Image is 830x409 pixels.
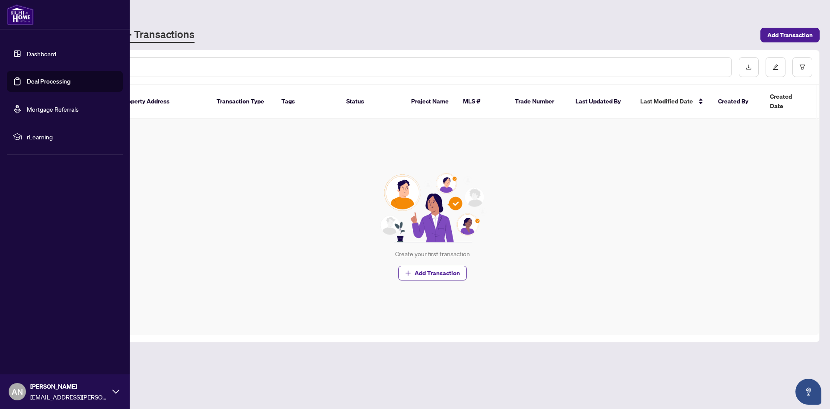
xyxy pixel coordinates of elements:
[398,266,467,280] button: Add Transaction
[27,105,79,113] a: Mortgage Referrals
[395,249,470,259] div: Create your first transaction
[377,173,488,242] img: Null State Icon
[415,266,460,280] span: Add Transaction
[405,270,411,276] span: plus
[640,97,693,106] span: Last Modified Date
[115,85,210,119] th: Property Address
[12,386,23,398] span: AN
[760,28,820,42] button: Add Transaction
[7,4,34,25] img: logo
[763,85,824,119] th: Created Date
[27,132,117,142] span: rLearning
[711,85,763,119] th: Created By
[799,64,805,70] span: filter
[404,85,456,119] th: Project Name
[275,85,339,119] th: Tags
[739,57,759,77] button: download
[770,92,806,111] span: Created Date
[456,85,508,119] th: MLS #
[795,379,821,405] button: Open asap
[773,64,779,70] span: edit
[27,50,56,58] a: Dashboard
[767,28,813,42] span: Add Transaction
[339,85,404,119] th: Status
[210,85,275,119] th: Transaction Type
[792,57,812,77] button: filter
[30,382,108,391] span: [PERSON_NAME]
[568,85,633,119] th: Last Updated By
[746,64,752,70] span: download
[633,85,711,119] th: Last Modified Date
[30,392,108,402] span: [EMAIL_ADDRESS][PERSON_NAME][DOMAIN_NAME]
[766,57,785,77] button: edit
[508,85,568,119] th: Trade Number
[27,77,70,85] a: Deal Processing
